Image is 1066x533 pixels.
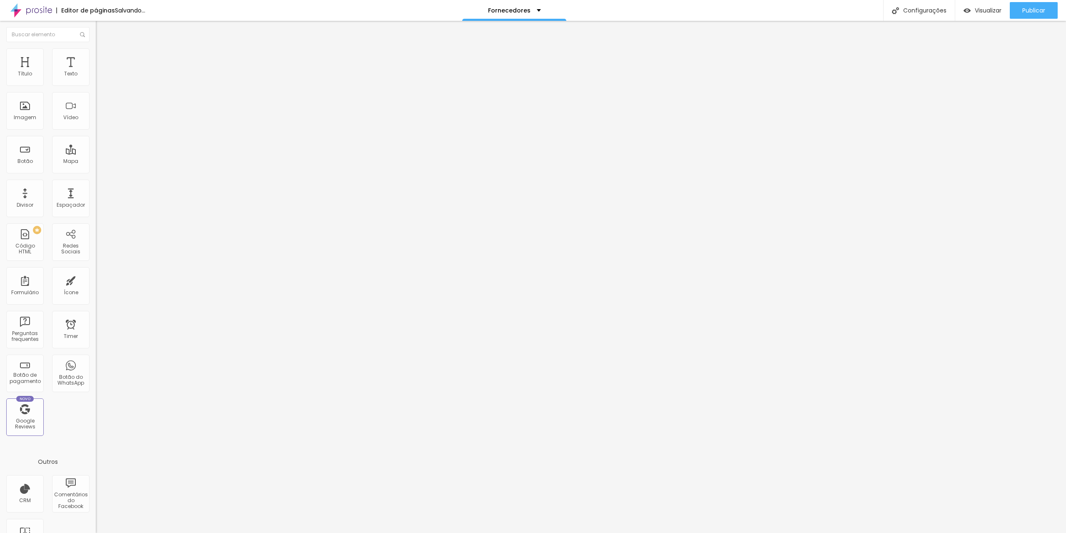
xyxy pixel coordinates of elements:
div: Divisor [17,202,33,208]
div: Código HTML [8,243,41,255]
div: Editor de páginas [56,8,115,13]
div: Espaçador [57,202,85,208]
div: Botão de pagamento [8,372,41,384]
img: Icone [80,32,85,37]
div: Texto [64,71,77,77]
span: Publicar [1022,7,1045,14]
div: Novo [16,396,34,402]
input: Buscar elemento [6,27,90,42]
span: Visualizar [975,7,1001,14]
div: Perguntas frequentes [8,330,41,343]
div: Botão [17,158,33,164]
div: Mapa [63,158,78,164]
button: Visualizar [955,2,1010,19]
p: Fornecedores [488,8,531,13]
div: CRM [19,498,31,503]
div: Imagem [14,115,36,120]
img: Icone [892,7,899,14]
div: Ícone [64,290,78,295]
div: Salvando... [115,8,145,13]
div: Timer [64,333,78,339]
img: view-1.svg [964,7,971,14]
button: Publicar [1010,2,1058,19]
div: Vídeo [63,115,78,120]
iframe: Editor [96,21,1066,533]
div: Formulário [11,290,39,295]
div: Título [18,71,32,77]
div: Comentários do Facebook [54,492,87,510]
div: Google Reviews [8,418,41,430]
div: Botão do WhatsApp [54,374,87,386]
div: Redes Sociais [54,243,87,255]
